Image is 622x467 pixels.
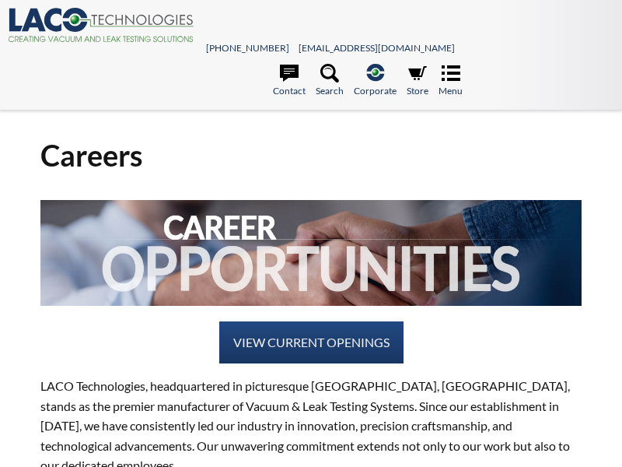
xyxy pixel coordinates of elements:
a: [PHONE_NUMBER] [206,42,289,54]
img: 2024-Career-Opportunities.jpg [40,200,582,306]
a: Contact [273,64,306,98]
a: VIEW CURRENT OPENINGS [219,321,404,363]
a: Store [407,64,428,98]
h1: Careers [40,136,582,174]
a: [EMAIL_ADDRESS][DOMAIN_NAME] [299,42,455,54]
a: Menu [439,64,463,98]
span: Corporate [354,83,397,98]
a: Search [316,64,344,98]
